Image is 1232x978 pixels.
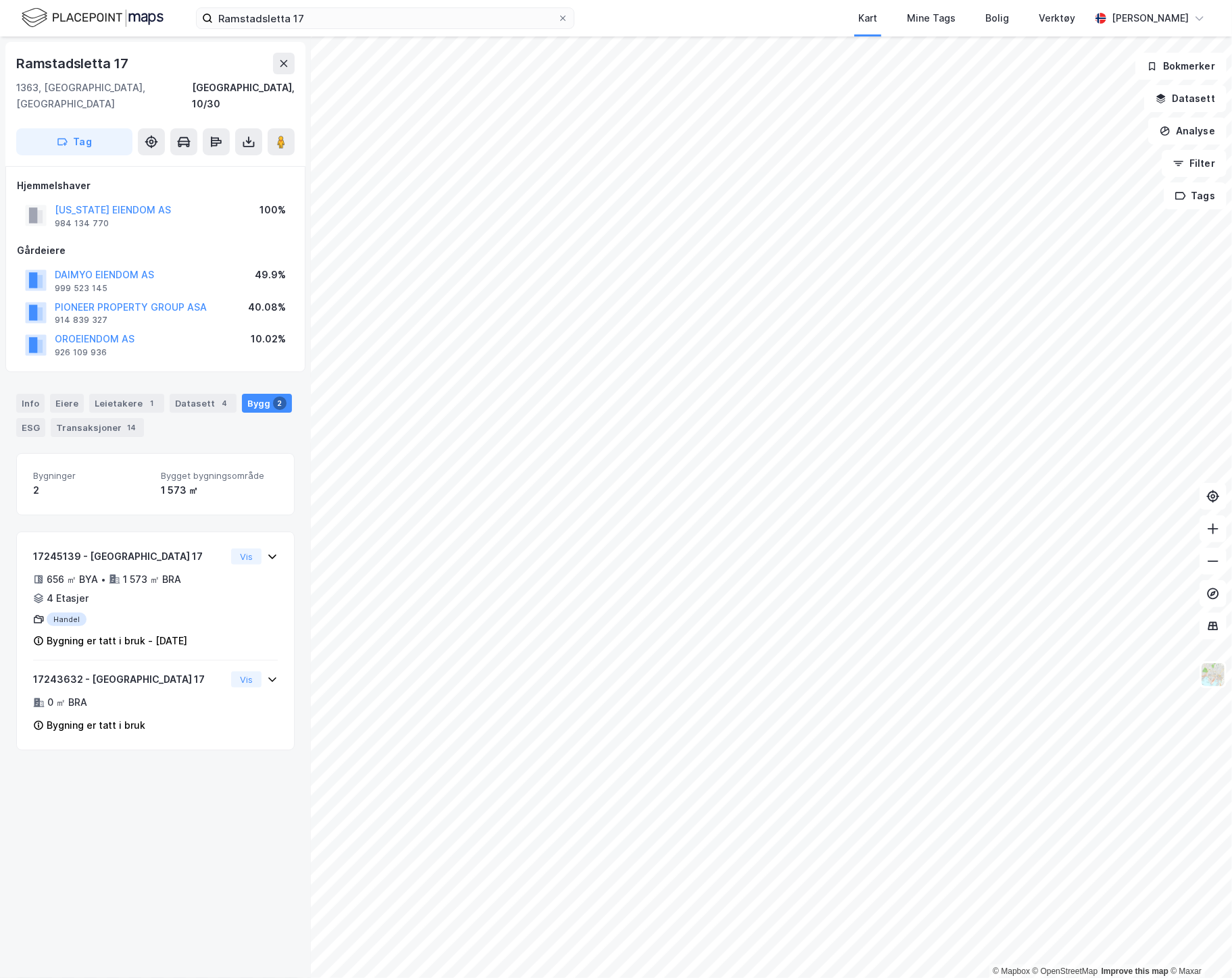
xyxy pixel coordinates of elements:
button: Filter [1162,150,1227,177]
div: [GEOGRAPHIC_DATA], 10/30 [192,80,295,112]
div: 40.08% [248,299,286,315]
div: Bygning er tatt i bruk [47,717,145,733]
div: 17243632 - [GEOGRAPHIC_DATA] 17 [33,671,226,688]
div: 100% [260,202,286,218]
div: 1363, [GEOGRAPHIC_DATA], [GEOGRAPHIC_DATA] [16,80,192,112]
div: Bygning er tatt i bruk - [DATE] [47,633,187,649]
a: Improve this map [1102,967,1168,976]
div: Datasett [170,394,237,413]
div: • [101,574,106,585]
button: Tags [1164,182,1227,209]
div: 914 839 327 [55,315,107,326]
div: 10.02% [251,331,286,347]
div: 49.9% [255,267,286,283]
button: Analyse [1148,118,1227,145]
button: Bokmerker [1135,53,1227,80]
span: Bygget bygningsområde [161,470,278,482]
div: Kontrollprogram for chat [1164,913,1232,978]
div: 14 [124,421,139,434]
div: ESG [16,418,45,437]
button: Vis [231,671,262,688]
div: 2 [273,396,287,410]
img: logo.f888ab2527a4732fd821a326f86c7f29.svg [22,6,164,30]
div: 1 573 ㎡ [161,482,278,498]
div: 656 ㎡ BYA [47,571,98,588]
div: 926 109 936 [55,347,107,358]
button: Vis [231,548,262,565]
div: Bygg [242,394,292,413]
div: 4 [218,396,231,410]
div: Bolig [985,10,1009,26]
div: 1 [145,396,159,410]
div: 0 ㎡ BRA [47,694,87,711]
div: 1 573 ㎡ BRA [123,571,181,588]
a: Mapbox [993,967,1030,976]
div: Transaksjoner [51,418,144,437]
div: 17245139 - [GEOGRAPHIC_DATA] 17 [33,548,226,565]
iframe: Chat Widget [1164,913,1232,978]
div: [PERSON_NAME] [1112,10,1189,26]
div: Info [16,394,45,413]
div: Leietakere [89,394,164,413]
div: Hjemmelshaver [17,178,294,194]
div: 2 [33,482,150,498]
input: Søk på adresse, matrikkel, gårdeiere, leietakere eller personer [213,8,558,28]
div: Verktøy [1039,10,1075,26]
div: Mine Tags [907,10,956,26]
div: Ramstadsletta 17 [16,53,131,74]
div: 999 523 145 [55,283,107,294]
a: OpenStreetMap [1033,967,1098,976]
button: Datasett [1144,85,1227,112]
div: Gårdeiere [17,242,294,259]
div: Eiere [50,394,84,413]
button: Tag [16,128,132,155]
span: Bygninger [33,470,150,482]
div: 984 134 770 [55,218,109,229]
div: 4 Etasjer [47,590,89,607]
img: Z [1200,662,1226,688]
div: Kart [858,10,877,26]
